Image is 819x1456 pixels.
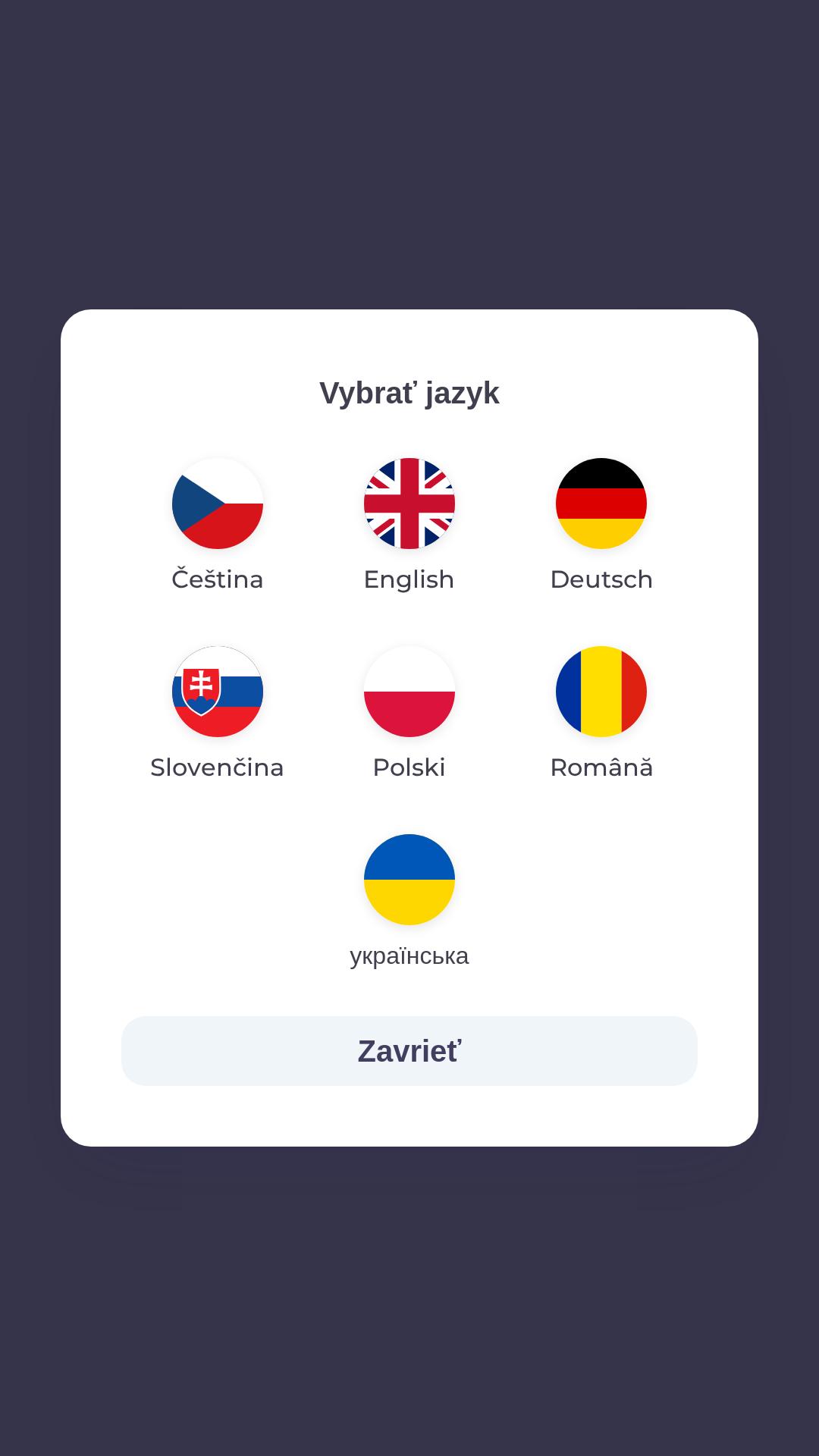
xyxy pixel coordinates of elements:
[363,561,455,598] p: English
[172,646,263,737] img: sk flag
[121,1016,698,1086] button: Zavrieť
[313,822,505,986] button: українська
[150,749,284,786] p: Slovenčina
[372,749,446,786] p: Polski
[328,634,491,798] button: Polski
[121,634,313,798] button: Slovenčina
[556,458,647,549] img: de flag
[513,634,690,798] button: Română
[172,458,263,549] img: cs flag
[550,749,654,786] p: Română
[556,646,647,737] img: ro flag
[550,561,654,598] p: Deutsch
[327,446,491,610] button: English
[364,646,455,737] img: pl flag
[350,937,469,974] p: українська
[513,446,690,610] button: Deutsch
[364,458,455,549] img: en flag
[171,561,264,598] p: Čeština
[364,834,455,925] img: uk flag
[121,370,698,416] p: Vybrať jazyk
[135,446,300,610] button: Čeština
